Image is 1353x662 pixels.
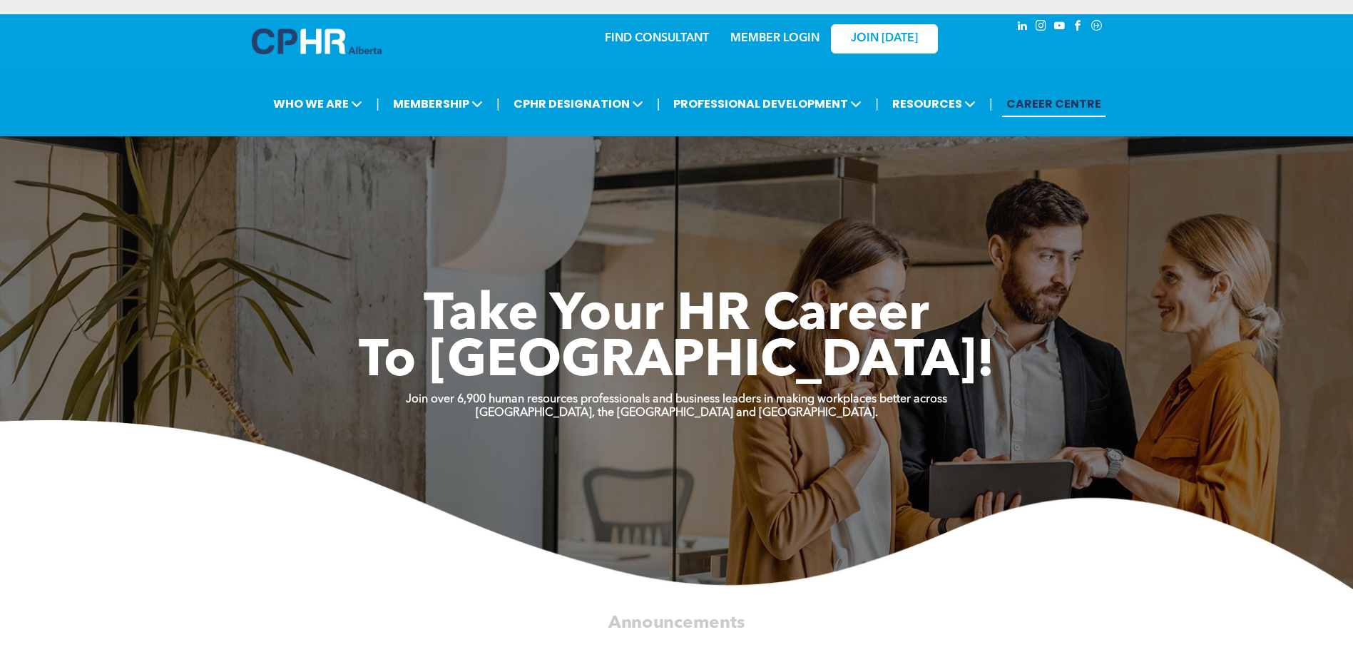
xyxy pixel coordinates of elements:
a: instagram [1033,18,1049,37]
span: MEMBERSHIP [389,91,487,117]
li: | [989,89,993,118]
a: CAREER CENTRE [1002,91,1106,117]
a: youtube [1052,18,1068,37]
span: CPHR DESIGNATION [509,91,648,117]
span: Take Your HR Career [424,290,929,342]
a: linkedin [1015,18,1031,37]
strong: Join over 6,900 human resources professionals and business leaders in making workplaces better ac... [406,394,947,405]
li: | [376,89,379,118]
a: Social network [1089,18,1105,37]
a: facebook [1071,18,1086,37]
a: FIND CONSULTANT [605,33,709,44]
span: WHO WE ARE [269,91,367,117]
li: | [657,89,660,118]
span: RESOURCES [888,91,980,117]
span: To [GEOGRAPHIC_DATA]! [359,337,995,388]
a: MEMBER LOGIN [730,33,820,44]
a: JOIN [DATE] [831,24,938,54]
span: JOIN [DATE] [851,32,918,46]
img: A blue and white logo for cp alberta [252,29,382,54]
span: PROFESSIONAL DEVELOPMENT [669,91,866,117]
span: Announcements [608,614,745,631]
li: | [496,89,500,118]
li: | [875,89,879,118]
strong: [GEOGRAPHIC_DATA], the [GEOGRAPHIC_DATA] and [GEOGRAPHIC_DATA]. [476,407,878,419]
